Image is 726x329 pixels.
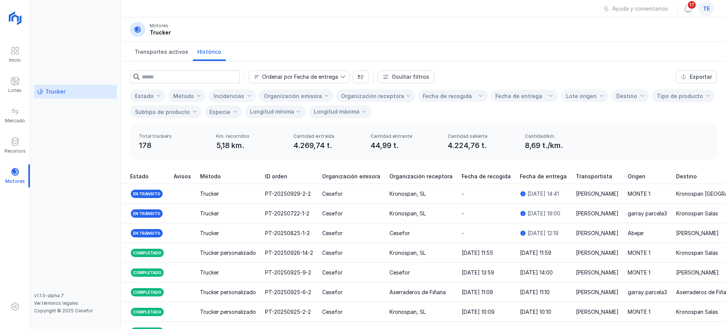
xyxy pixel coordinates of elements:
div: Cantidad entrante [371,133,439,139]
div: Trucker personalizado [200,249,256,257]
div: Cesefor [322,249,343,257]
div: Kronospan, SL [389,210,426,217]
div: [PERSON_NAME] [676,269,719,276]
a: Ver términos legales [34,300,78,306]
span: Seleccionar [130,106,192,118]
div: En tránsito [130,228,163,238]
div: [PERSON_NAME] [576,229,619,237]
div: Inicio [9,57,21,63]
div: MONTE 1 [628,269,650,276]
div: Cesefor [389,269,410,276]
span: Histórico [197,48,221,56]
span: Organización receptora [389,173,453,180]
div: [PERSON_NAME] [576,269,619,276]
div: - [462,229,464,237]
span: Fecha de recogida [462,173,511,180]
div: Fecha de recogida [423,92,472,100]
span: Transportista [576,173,612,180]
span: Fecha de entrega [249,71,340,83]
div: Trucker [200,190,219,198]
span: Método [200,173,221,180]
div: Lotes [8,87,22,94]
div: MONTE 1 [628,308,650,316]
div: Copyright © 2025 Cesefor [34,308,117,314]
button: Exportar [676,70,717,83]
img: logoRight.svg [6,9,25,28]
span: Fecha de entrega [520,173,567,180]
div: Cantidad/km. [525,133,593,139]
div: [PERSON_NAME] [576,249,619,257]
button: Ocultar filtros [378,70,434,83]
span: Avisos [174,173,191,180]
div: - [462,190,464,198]
div: Recursos [5,148,26,154]
span: Destino [676,173,697,180]
div: 4.224,76 t. [448,140,516,151]
div: Trucker [200,210,219,217]
div: [PERSON_NAME] [576,210,619,217]
div: Cesefor [322,190,343,198]
div: Kronospan, SL [389,190,426,198]
div: Lote origen [566,93,597,99]
div: En tránsito [130,189,163,199]
div: Cesefor [322,288,343,296]
div: Cesefor [389,229,410,237]
div: Cesefor [322,269,343,276]
div: [DATE] 10:09 [462,308,495,316]
div: PT-20250925-6-2 [265,288,311,296]
div: PT-20250926-14-2 [265,249,313,257]
div: Completado [130,268,164,278]
div: PT-20250925-2-2 [265,308,311,316]
div: Estado [135,93,154,99]
span: Seleccionar [130,90,156,102]
div: Trucker [150,29,171,36]
a: Transportes activos [130,42,193,61]
div: Trucker personalizado [200,288,256,296]
div: 8,69 t./km. [525,140,593,151]
div: PT-20250925-9-2 [265,269,311,276]
div: Cesefor [322,308,343,316]
div: Trucker [200,229,219,237]
div: Mercado [5,118,25,124]
div: Especie [209,109,230,115]
div: Km. recorridos [216,133,284,139]
div: [DATE] 13:59 [462,269,494,276]
span: Seleccionar [205,106,233,118]
span: ID orden [265,173,287,180]
div: Incidencias [214,93,244,99]
div: Método [173,93,194,99]
div: Total truckers [139,133,207,139]
div: Exportar [690,73,712,81]
div: Completado [130,248,164,258]
div: Trucker [45,88,65,95]
div: PT-20250825-1-2 [265,229,310,237]
div: Trucker personalizado [200,308,256,316]
span: 17 [687,0,697,9]
div: - [462,210,464,217]
div: Organización emisora [264,93,322,99]
div: 178 [139,140,207,151]
span: Seleccionar [562,90,599,102]
div: Completado [130,307,164,317]
div: Trucker [200,269,219,276]
div: Cesefor [322,229,343,237]
div: Longitud mínima [250,108,294,115]
div: Kronospan, SL [389,308,426,316]
div: [DATE] 12:19 [527,229,558,237]
div: v1.1.0-alpha.7 [34,293,117,299]
div: Kronospan Salas [676,210,718,217]
div: Cantidad saliente [448,133,516,139]
div: PT-20250722-1-2 [265,210,309,217]
div: [DATE] 11:10 [520,288,550,296]
div: 4.269,74 t. [293,140,361,151]
a: Trucker [34,85,117,98]
div: [PERSON_NAME] [576,308,619,316]
div: Subtipo de producto [135,109,190,115]
div: Kronospan Salas [676,249,718,257]
span: Seleccionar [169,90,196,102]
span: Organización emisora [322,173,380,180]
div: PT-20250929-2-2 [265,190,311,198]
div: [DATE] 19:00 [527,210,560,217]
div: [DATE] 11:59 [520,249,551,257]
span: te [703,5,710,12]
